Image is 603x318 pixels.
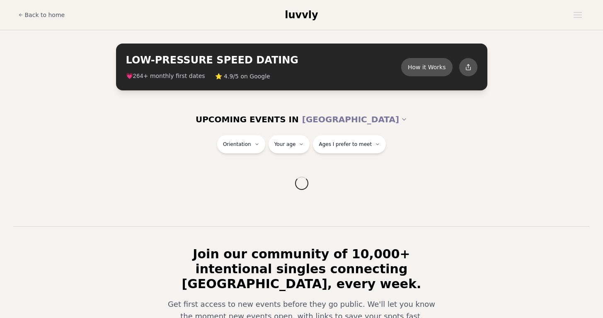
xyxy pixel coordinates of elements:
button: Open menu [570,9,585,21]
span: Orientation [223,141,251,148]
button: How it Works [401,58,453,76]
span: 264 [133,73,143,80]
button: [GEOGRAPHIC_DATA] [302,110,407,129]
span: ⭐ 4.9/5 on Google [215,72,270,80]
button: Ages I prefer to meet [313,135,386,153]
h2: LOW-PRESSURE SPEED DATING [126,53,401,67]
span: luvvly [285,9,318,21]
button: Orientation [217,135,265,153]
h2: Join our community of 10,000+ intentional singles connecting [GEOGRAPHIC_DATA], every week. [156,247,448,291]
span: UPCOMING EVENTS IN [196,114,299,125]
button: Your age [269,135,310,153]
a: luvvly [285,8,318,22]
span: 💗 + monthly first dates [126,72,205,80]
span: Ages I prefer to meet [319,141,372,148]
a: Back to home [18,7,65,23]
span: Back to home [25,11,65,19]
span: Your age [274,141,296,148]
